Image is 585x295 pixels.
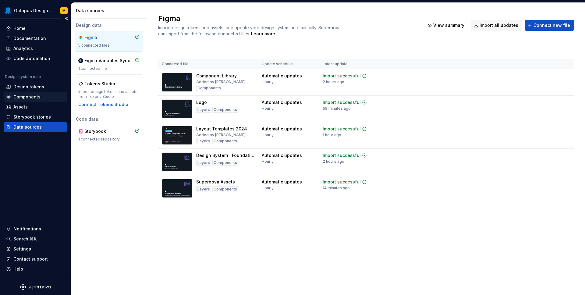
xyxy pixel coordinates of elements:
[4,112,67,122] a: Storybook stories
[323,80,344,84] div: 2 hours ago
[75,54,143,75] a: Figma Variables Sync1 connected file
[471,20,522,31] button: Import all updates
[13,114,51,120] div: Storybook stories
[84,34,114,41] div: Figma
[158,59,258,69] th: Connected file
[480,22,518,28] span: Import all updates
[262,126,302,132] div: Automatic updates
[4,244,67,254] a: Settings
[75,31,143,52] a: Figma5 connected files
[13,226,41,232] div: Notifications
[4,34,67,43] a: Documentation
[262,80,274,84] div: Hourly
[13,246,31,252] div: Settings
[250,32,276,36] span: .
[13,35,46,41] div: Documentation
[4,254,67,264] button: Contact support
[196,133,246,137] div: Added by [PERSON_NAME]
[196,160,211,166] div: Layers
[4,7,12,14] img: fcf53608-4560-46b3-9ec6-dbe177120620.png
[323,106,351,111] div: 59 minutes ago
[78,43,140,48] div: 5 connected files
[262,186,274,190] div: Hourly
[78,101,128,108] button: Connect Tokens Studio
[262,106,274,111] div: Hourly
[78,137,140,142] div: 1 connected repository
[78,89,140,99] div: Import design tokens and assets from Tokens Studio
[4,122,67,132] a: Data sources
[212,138,238,144] div: Components
[323,126,361,132] div: Import successful
[84,128,114,134] div: Storybook
[13,25,26,31] div: Home
[196,107,211,113] div: Layers
[14,8,53,14] div: Octopus Design System
[196,186,211,192] div: Layers
[323,152,361,158] div: Import successful
[13,55,50,62] div: Code automation
[4,264,67,274] button: Help
[13,84,44,90] div: Design tokens
[62,14,71,23] button: Collapse sidebar
[76,8,144,14] div: Data sources
[5,74,41,79] div: Design system data
[424,20,468,31] button: View summary
[534,22,570,28] span: Connect new file
[196,73,237,79] div: Component Library
[262,179,302,185] div: Automatic updates
[13,94,41,100] div: Components
[196,99,207,105] div: Logo
[4,92,67,102] a: Components
[13,104,28,110] div: Assets
[4,82,67,92] a: Design tokens
[319,59,382,69] th: Latest update
[4,54,67,63] a: Code automation
[323,133,341,137] div: 1 hour ago
[13,45,33,52] div: Analytics
[258,59,319,69] th: Update schedule
[212,186,238,192] div: Components
[323,73,361,79] div: Import successful
[196,80,246,84] div: Added by [PERSON_NAME]
[262,159,274,164] div: Hourly
[75,22,143,28] div: Design data
[323,99,361,105] div: Import successful
[75,77,143,111] a: Tokens StudioImport design tokens and assets from Tokens StudioConnect Tokens Studio
[158,14,417,23] h2: Figma
[196,126,247,132] div: Layout Templates 2024
[196,179,235,185] div: Supernova Assets
[525,20,574,31] button: Connect new file
[158,25,342,36] span: Import design tokens and assets, and update your design system automatically. Supernova can impor...
[78,66,140,71] div: 1 connected file
[13,236,37,242] div: Search ⌘K
[13,266,23,272] div: Help
[262,133,274,137] div: Hourly
[212,160,238,166] div: Components
[4,102,67,112] a: Assets
[196,85,222,91] div: Components
[323,179,361,185] div: Import successful
[196,152,254,158] div: Design System | Foundations
[1,4,69,17] button: Octopus Design SystemM
[84,58,130,64] div: Figma Variables Sync
[196,138,211,144] div: Layers
[84,81,115,87] div: Tokens Studio
[4,234,67,244] button: Search ⌘K
[251,31,275,37] a: Learn more
[75,116,143,122] div: Code data
[13,256,48,262] div: Contact support
[262,99,302,105] div: Automatic updates
[75,125,143,145] a: Storybook1 connected repository
[4,23,67,33] a: Home
[62,8,66,13] div: M
[262,73,302,79] div: Automatic updates
[212,107,238,113] div: Components
[4,224,67,234] button: Notifications
[323,159,344,164] div: 2 hours ago
[13,124,42,130] div: Data sources
[4,44,67,53] a: Analytics
[20,284,51,290] svg: Supernova Logo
